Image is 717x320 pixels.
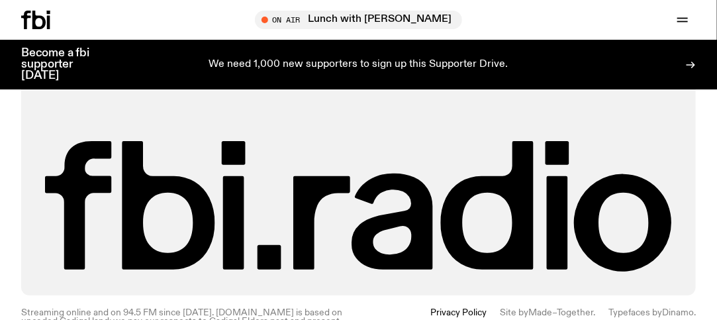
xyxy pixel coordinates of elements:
span: Site by [500,308,528,317]
a: Dinamo [662,308,694,317]
span: . [694,308,696,317]
h3: Become a fbi supporter [DATE] [21,48,106,81]
p: We need 1,000 new supporters to sign up this Supporter Drive. [209,59,508,71]
a: Made–Together [528,308,593,317]
button: On AirLunch with [PERSON_NAME] [255,11,462,29]
span: Typefaces by [608,308,662,317]
span: . [593,308,595,317]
